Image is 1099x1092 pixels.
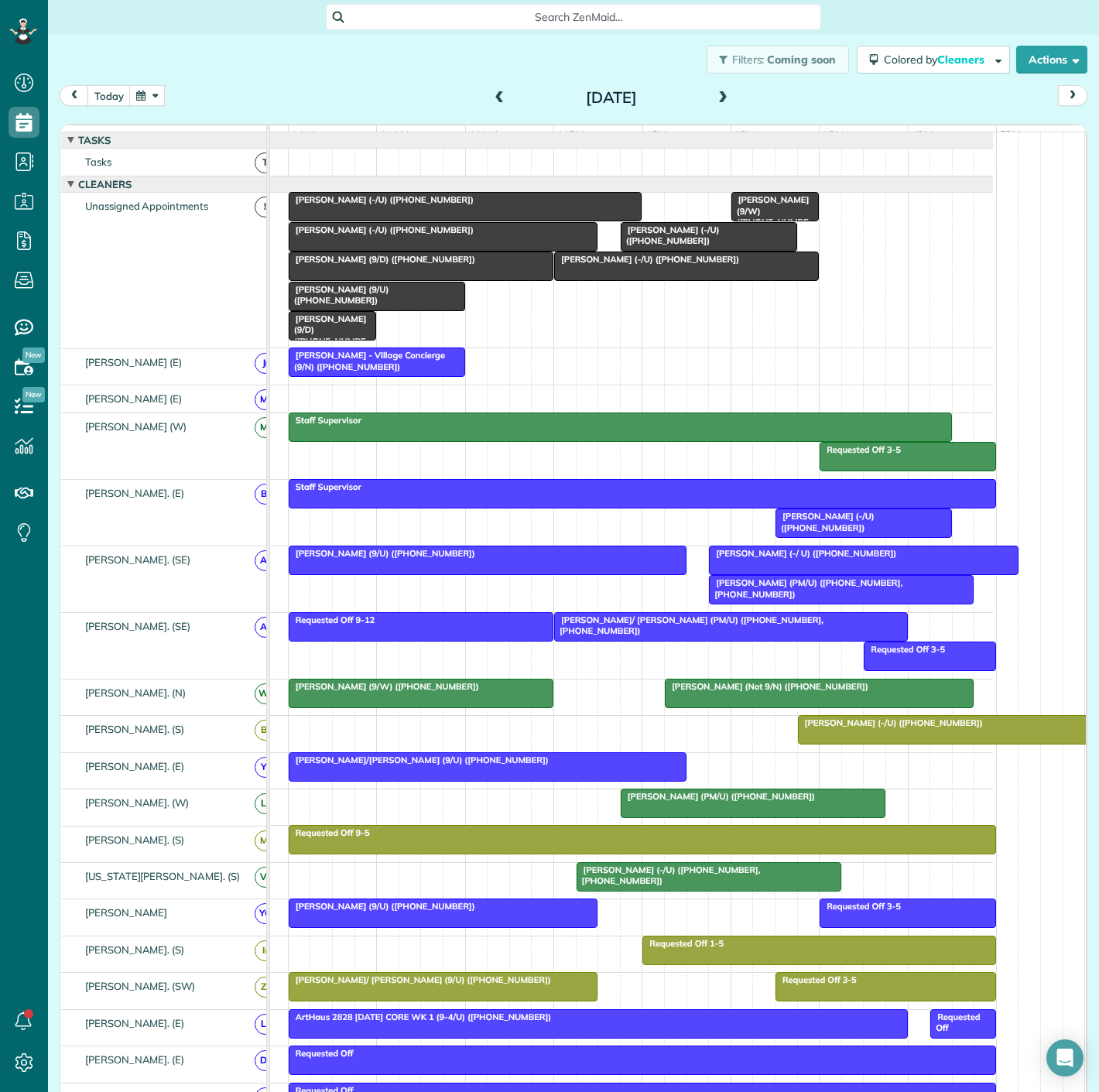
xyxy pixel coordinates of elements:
[82,420,190,433] span: [PERSON_NAME] (W)
[255,484,276,505] span: B(
[664,681,869,692] span: [PERSON_NAME] (Not 9/N) ([PHONE_NUMBER])
[288,481,362,492] span: Staff Supervisor
[75,134,114,146] span: Tasks
[255,830,276,851] span: M(
[553,254,740,265] span: [PERSON_NAME] (-/U) ([PHONE_NUMBER])
[620,791,816,802] span: [PERSON_NAME] (PM/U) ([PHONE_NUMBER])
[819,444,902,455] span: Requested Off 3-5
[82,200,211,212] span: Unassigned Appointments
[60,85,89,106] button: prev
[937,53,987,67] span: Cleaners
[930,1012,980,1033] span: Requested Off
[1046,1039,1084,1077] div: Open Intercom Messenger
[708,548,897,559] span: [PERSON_NAME] (-/ U) ([PHONE_NUMBER])
[255,757,276,778] span: Y(
[997,128,1024,141] span: 5pm
[288,681,480,692] span: [PERSON_NAME] (9/W) ([PHONE_NUMBER])
[22,347,45,363] span: New
[255,1050,276,1071] span: D(
[82,980,198,992] span: [PERSON_NAME]. (SW)
[288,755,549,765] span: [PERSON_NAME]/[PERSON_NAME] (9/U) ([PHONE_NUMBER])
[909,128,936,141] span: 4pm
[82,392,185,405] span: [PERSON_NAME] (E)
[515,89,708,106] h2: [DATE]
[255,903,276,924] span: YC
[576,864,761,886] span: [PERSON_NAME] (-/U) ([PHONE_NUMBER], [PHONE_NUMBER])
[708,577,902,599] span: [PERSON_NAME] (PM/U) ([PHONE_NUMBER], [PHONE_NUMBER])
[288,974,552,985] span: [PERSON_NAME]/ [PERSON_NAME] (9/U) ([PHONE_NUMBER])
[820,128,847,141] span: 3pm
[643,128,670,141] span: 1pm
[82,686,189,699] span: [PERSON_NAME]. (N)
[288,194,474,205] span: [PERSON_NAME] (-/U) ([PHONE_NUMBER])
[620,224,720,246] span: [PERSON_NAME] (-/U) ([PHONE_NUMBER])
[731,194,810,238] span: [PERSON_NAME] (9/W) ([PHONE_NUMBER])
[22,387,45,402] span: New
[255,683,276,704] span: W(
[554,128,587,141] span: 12pm
[82,356,185,368] span: [PERSON_NAME] (E)
[1058,85,1087,106] button: next
[288,901,476,912] span: [PERSON_NAME] (9/U) ([PHONE_NUMBER])
[82,1053,187,1066] span: [PERSON_NAME]. (E)
[288,827,371,838] span: Requested Off 9-5
[288,1048,354,1059] span: Requested Off
[288,1012,553,1022] span: ArtHaus 2828 [DATE] CORE WK 1 (9-4/U) ([PHONE_NUMBER])
[255,793,276,814] span: L(
[731,128,758,141] span: 2pm
[255,940,276,961] span: I(
[255,1014,276,1035] span: L(
[87,85,131,106] button: today
[255,197,276,217] span: !
[82,760,187,772] span: [PERSON_NAME]. (E)
[255,389,276,410] span: M(
[82,156,115,168] span: Tasks
[775,974,858,985] span: Requested Off 3-5
[82,620,193,632] span: [PERSON_NAME]. (SE)
[288,415,362,426] span: Staff Supervisor
[288,254,476,265] span: [PERSON_NAME] (9/D) ([PHONE_NUMBER])
[82,834,187,846] span: [PERSON_NAME]. (S)
[288,548,476,559] span: [PERSON_NAME] (9/U) ([PHONE_NUMBER])
[732,53,765,67] span: Filters:
[255,152,276,173] span: T
[288,284,389,306] span: [PERSON_NAME] (9/U) ([PHONE_NUMBER])
[82,796,192,809] span: [PERSON_NAME]. (W)
[75,178,135,190] span: Cleaners
[767,53,837,67] span: Coming soon
[863,644,946,655] span: Requested Off 3-5
[377,128,412,141] span: 10am
[255,720,276,741] span: B(
[255,550,276,571] span: A(
[288,224,474,235] span: [PERSON_NAME] (-/U) ([PHONE_NUMBER])
[82,723,187,735] span: [PERSON_NAME]. (S)
[884,53,990,67] span: Colored by
[289,128,317,141] span: 9am
[82,870,243,882] span: [US_STATE][PERSON_NAME]. (S)
[82,906,171,919] span: [PERSON_NAME]
[255,867,276,888] span: V(
[775,511,875,532] span: [PERSON_NAME] (-/U) ([PHONE_NUMBER])
[82,487,187,499] span: [PERSON_NAME]. (E)
[642,938,724,949] span: Requested Off 1-5
[553,614,823,636] span: [PERSON_NAME]/ [PERSON_NAME] (PM/U) ([PHONE_NUMBER], [PHONE_NUMBER])
[255,353,276,374] span: J(
[82,1017,187,1029] span: [PERSON_NAME]. (E)
[1016,46,1087,74] button: Actions
[82,943,187,956] span: [PERSON_NAME]. (S)
[255,617,276,638] span: A(
[466,128,501,141] span: 11am
[288,614,375,625] span: Requested Off 9-12
[857,46,1010,74] button: Colored byCleaners
[288,313,367,358] span: [PERSON_NAME] (9/D) ([PHONE_NUMBER])
[255,417,276,438] span: M(
[288,350,445,371] span: [PERSON_NAME] - Village Concierge (9/N) ([PHONE_NUMBER])
[797,717,984,728] span: [PERSON_NAME] (-/U) ([PHONE_NUMBER])
[819,901,902,912] span: Requested Off 3-5
[255,977,276,998] span: Z(
[82,553,193,566] span: [PERSON_NAME]. (SE)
